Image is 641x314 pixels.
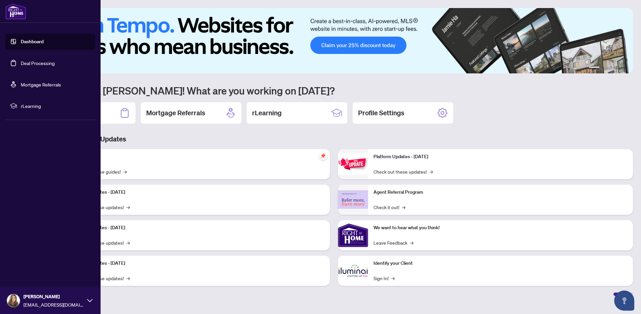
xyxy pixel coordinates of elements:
[373,203,405,211] a: Check it out!→
[358,108,404,118] h2: Profile Settings
[402,203,405,211] span: →
[252,108,282,118] h2: rLearning
[21,60,55,66] a: Deal Processing
[614,291,634,311] button: Open asap
[624,67,626,69] button: 6
[21,102,91,110] span: rLearning
[338,190,368,209] img: Agent Referral Program
[589,67,599,69] button: 1
[613,67,616,69] button: 4
[319,152,327,160] span: pushpin
[429,168,433,175] span: →
[123,168,127,175] span: →
[70,224,325,232] p: Platform Updates - [DATE]
[21,39,44,45] a: Dashboard
[5,3,26,19] img: logo
[373,153,628,161] p: Platform Updates - [DATE]
[70,189,325,196] p: Platform Updates - [DATE]
[602,67,605,69] button: 2
[373,260,628,267] p: Identify your Client
[126,274,130,282] span: →
[35,84,633,97] h1: Welcome back [PERSON_NAME]! What are you working on [DATE]?
[126,203,130,211] span: →
[338,153,368,175] img: Platform Updates - June 23, 2025
[70,260,325,267] p: Platform Updates - [DATE]
[338,220,368,250] img: We want to hear what you think!
[35,8,633,73] img: Slide 0
[23,301,84,308] span: [EMAIL_ADDRESS][DOMAIN_NAME]
[338,256,368,286] img: Identify your Client
[410,239,413,246] span: →
[23,293,84,300] span: [PERSON_NAME]
[618,67,621,69] button: 5
[7,294,20,307] img: Profile Icon
[35,134,633,144] h3: Brokerage & Industry Updates
[373,168,433,175] a: Check out these updates!→
[373,224,628,232] p: We want to hear what you think!
[21,81,61,87] a: Mortgage Referrals
[373,189,628,196] p: Agent Referral Program
[391,274,395,282] span: →
[373,274,395,282] a: Sign In!→
[70,153,325,161] p: Self-Help
[373,239,413,246] a: Leave Feedback→
[126,239,130,246] span: →
[607,67,610,69] button: 3
[146,108,205,118] h2: Mortgage Referrals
